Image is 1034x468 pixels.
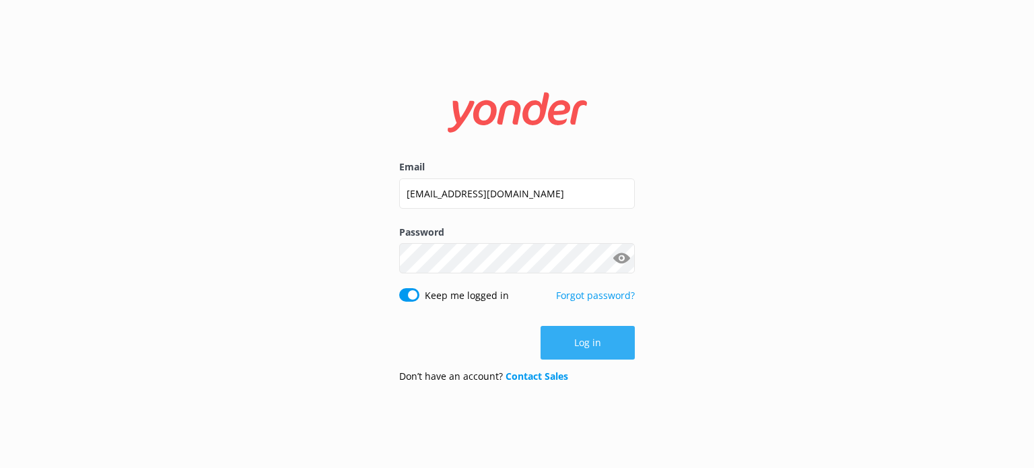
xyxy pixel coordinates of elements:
[399,225,635,240] label: Password
[541,326,635,360] button: Log in
[399,160,635,174] label: Email
[399,369,568,384] p: Don’t have an account?
[399,178,635,209] input: user@emailaddress.com
[506,370,568,382] a: Contact Sales
[556,289,635,302] a: Forgot password?
[425,288,509,303] label: Keep me logged in
[608,245,635,272] button: Show password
